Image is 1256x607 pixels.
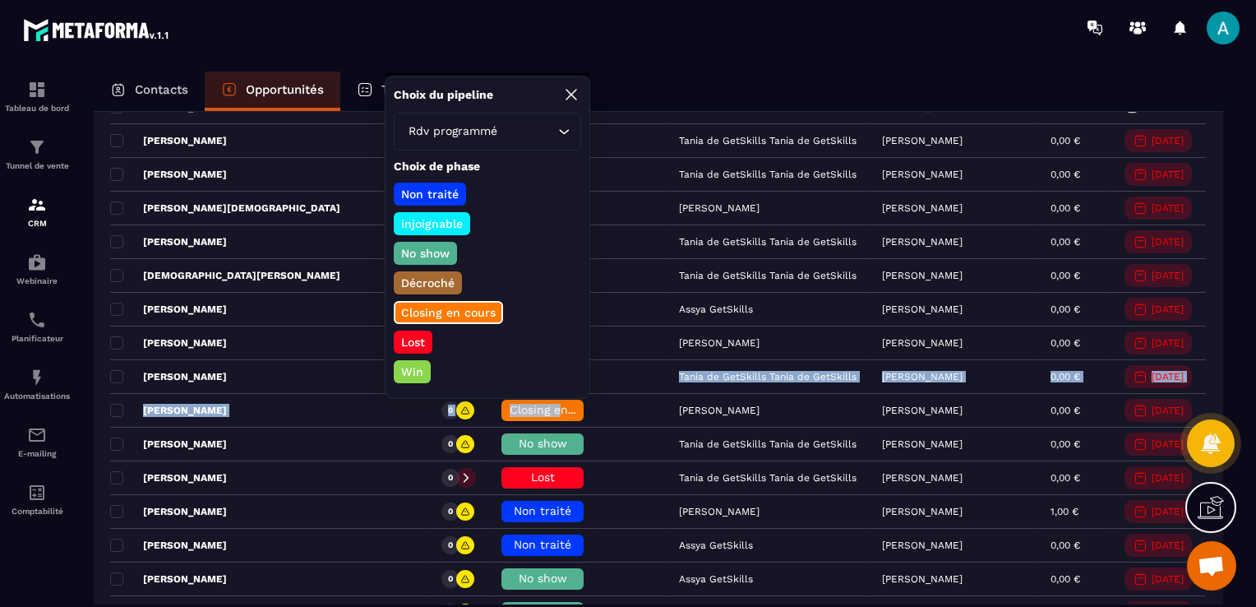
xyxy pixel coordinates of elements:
span: Non traité [514,538,571,551]
p: [PERSON_NAME] [110,336,227,350]
p: Choix du pipeline [394,87,493,103]
span: Closing en cours [510,403,603,416]
p: Webinaire [4,276,70,285]
p: 0 [448,540,453,551]
p: 0 [448,506,453,517]
p: 0,00 € [1051,337,1080,349]
p: Contacts [135,82,188,97]
p: Planificateur [4,334,70,343]
p: [PERSON_NAME] [110,539,227,552]
p: [DATE] [1152,438,1184,450]
p: Choix de phase [394,159,581,174]
a: automationsautomationsAutomatisations [4,355,70,413]
p: 0,00 € [1051,135,1080,146]
p: Non traité [399,186,461,202]
p: Tunnel de vente [4,161,70,170]
p: 0,00 € [1051,236,1080,248]
p: [DATE] [1152,135,1184,146]
a: accountantaccountantComptabilité [4,470,70,528]
p: [PERSON_NAME] [882,270,963,281]
p: [PERSON_NAME] [882,405,963,416]
div: Search for option [394,113,581,151]
p: Comptabilité [4,507,70,516]
a: schedulerschedulerPlanificateur [4,298,70,355]
span: No show [519,572,567,585]
p: 0,00 € [1051,270,1080,281]
p: [PERSON_NAME] [882,540,963,551]
span: Rdv programmé [404,123,501,141]
img: accountant [27,483,47,503]
p: [DATE] [1152,303,1184,315]
img: email [27,425,47,445]
p: 0 [448,405,453,416]
a: emailemailE-mailing [4,413,70,470]
p: [DATE] [1152,506,1184,517]
p: injoignable [399,215,465,232]
a: Tâches [340,72,440,111]
p: [PERSON_NAME] [110,505,227,518]
p: [PERSON_NAME] [110,471,227,484]
span: Lost [531,470,555,484]
p: [DATE] [1152,371,1184,382]
a: Contacts [94,72,205,111]
p: 1,00 € [1051,506,1078,517]
p: [PERSON_NAME] [882,236,963,248]
p: [PERSON_NAME] [882,472,963,484]
p: No show [399,245,452,262]
p: [PERSON_NAME] [882,506,963,517]
p: [DATE] [1152,472,1184,484]
p: 0,00 € [1051,405,1080,416]
p: [PERSON_NAME] [882,573,963,585]
a: formationformationTableau de bord [4,67,70,125]
p: 0,00 € [1051,202,1080,214]
p: 0,00 € [1051,472,1080,484]
p: 0,00 € [1051,303,1080,315]
a: formationformationCRM [4,183,70,240]
p: [DATE] [1152,236,1184,248]
p: [PERSON_NAME] [110,404,227,417]
a: Opportunités [205,72,340,111]
p: [PERSON_NAME] [110,134,227,147]
a: automationsautomationsWebinaire [4,240,70,298]
p: [PERSON_NAME] [882,303,963,315]
p: [DATE] [1152,405,1184,416]
p: [DATE] [1152,540,1184,551]
img: automations [27,253,47,272]
p: E-mailing [4,449,70,458]
p: [PERSON_NAME] [882,135,963,146]
p: [PERSON_NAME] [110,438,227,451]
img: formation [27,80,47,100]
p: Closing en cours [399,304,498,321]
p: 0 [448,472,453,484]
img: formation [27,195,47,215]
img: scheduler [27,310,47,330]
p: [PERSON_NAME] [882,438,963,450]
p: [PERSON_NAME] [110,572,227,586]
p: 0,00 € [1051,169,1080,180]
p: [DATE] [1152,169,1184,180]
img: automations [27,368,47,387]
input: Search for option [501,123,554,141]
p: Automatisations [4,392,70,401]
p: [PERSON_NAME] [882,202,963,214]
p: [PERSON_NAME] [110,235,227,248]
p: Win [399,364,426,380]
a: Ouvrir le chat [1187,541,1236,591]
p: 0 [448,438,453,450]
p: [DATE] [1152,573,1184,585]
p: 0,00 € [1051,540,1080,551]
span: Non traité [514,504,571,517]
p: [PERSON_NAME][DEMOGRAPHIC_DATA] [110,202,340,215]
p: [PERSON_NAME] [882,371,963,382]
p: CRM [4,219,70,228]
p: [DATE] [1152,337,1184,349]
p: Lost [399,334,427,350]
p: [DATE] [1152,270,1184,281]
p: [PERSON_NAME] [882,169,963,180]
p: [PERSON_NAME] [110,303,227,316]
p: [DEMOGRAPHIC_DATA][PERSON_NAME] [110,269,340,282]
p: [PERSON_NAME] [110,370,227,383]
p: 0,00 € [1051,371,1080,382]
span: No show [519,437,567,450]
p: 0,00 € [1051,438,1080,450]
